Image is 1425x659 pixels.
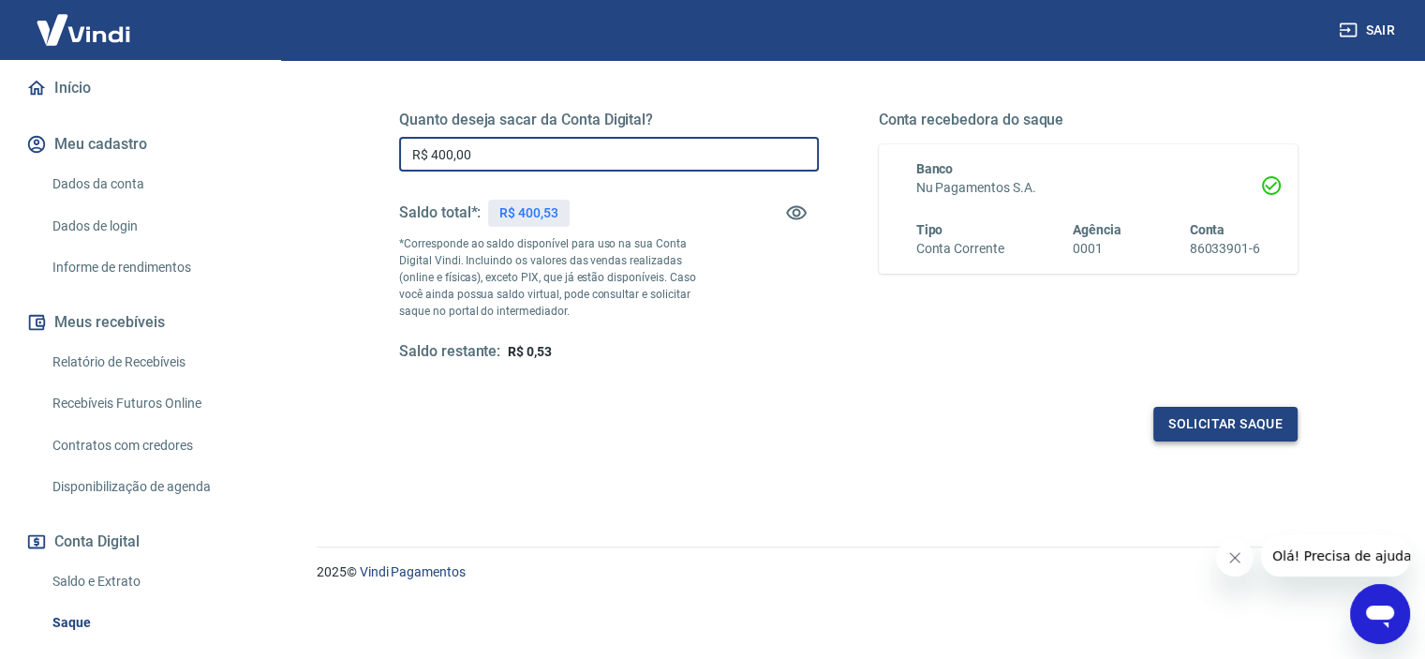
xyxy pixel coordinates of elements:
button: Solicitar saque [1153,407,1298,442]
iframe: Mensagem da empresa [1261,535,1410,577]
h5: Quanto deseja sacar da Conta Digital? [399,111,819,129]
h6: 0001 [1073,239,1121,259]
span: Conta [1189,222,1225,237]
button: Meu cadastro [22,124,258,165]
a: Dados de login [45,207,258,246]
a: Vindi Pagamentos [360,564,466,579]
a: Informe de rendimentos [45,248,258,287]
button: Conta Digital [22,521,258,562]
span: Olá! Precisa de ajuda? [11,13,157,28]
h5: Saldo total*: [399,203,481,222]
img: Vindi [22,1,144,58]
a: Saque [45,604,258,642]
span: Agência [1073,222,1121,237]
p: R$ 400,53 [499,203,558,223]
p: *Corresponde ao saldo disponível para uso na sua Conta Digital Vindi. Incluindo os valores das ve... [399,235,714,320]
button: Sair [1335,13,1403,48]
span: Banco [916,161,954,176]
a: Recebíveis Futuros Online [45,384,258,423]
a: Saldo e Extrato [45,562,258,601]
h5: Saldo restante: [399,342,500,362]
span: Tipo [916,222,943,237]
iframe: Botão para abrir a janela de mensagens [1350,584,1410,644]
a: Relatório de Recebíveis [45,343,258,382]
p: 2025 © [317,562,1380,582]
h6: Nu Pagamentos S.A. [916,178,1261,198]
a: Contratos com credores [45,427,258,465]
span: R$ 0,53 [508,344,552,359]
h5: Conta recebedora do saque [879,111,1299,129]
h6: 86033901-6 [1189,239,1260,259]
a: Início [22,67,258,109]
a: Disponibilização de agenda [45,468,258,506]
a: Dados da conta [45,165,258,203]
button: Meus recebíveis [22,302,258,343]
iframe: Fechar mensagem [1216,539,1254,577]
h6: Conta Corrente [916,239,1004,259]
